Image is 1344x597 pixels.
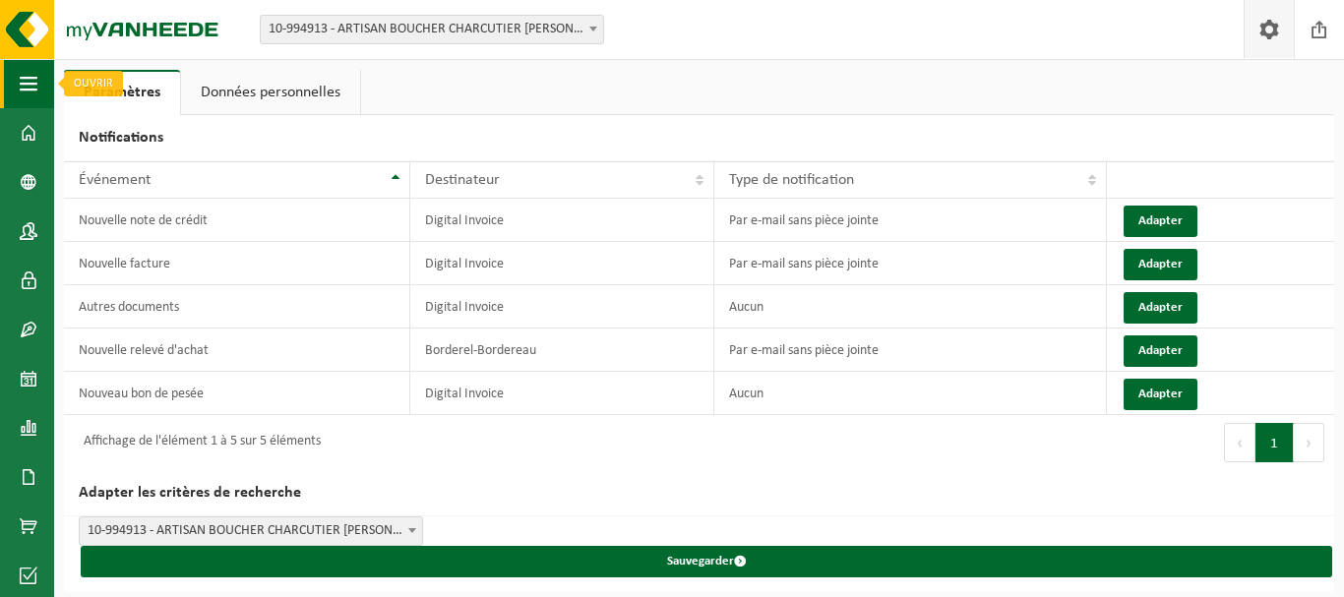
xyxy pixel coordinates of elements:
[1255,423,1294,462] button: 1
[64,285,410,328] td: Autres documents
[714,199,1107,242] td: Par e-mail sans pièce jointe
[79,516,423,546] span: 10-994913 - ARTISAN BOUCHER CHARCUTIER MYRIAM DELHAYE - XHENDELESSE
[714,372,1107,415] td: Aucun
[714,242,1107,285] td: Par e-mail sans pièce jointe
[410,242,714,285] td: Digital Invoice
[1124,206,1197,237] button: Adapter
[425,172,500,188] span: Destinateur
[1124,335,1197,367] button: Adapter
[1124,292,1197,324] button: Adapter
[64,70,180,115] a: Paramètres
[1224,423,1255,462] button: Previous
[1124,249,1197,280] button: Adapter
[1294,423,1324,462] button: Next
[64,372,410,415] td: Nouveau bon de pesée
[729,172,854,188] span: Type de notification
[260,15,604,44] span: 10-994913 - ARTISAN BOUCHER CHARCUTIER MYRIAM DELHAYE - XHENDELESSE
[64,115,1334,161] h2: Notifications
[410,199,714,242] td: Digital Invoice
[714,328,1107,372] td: Par e-mail sans pièce jointe
[64,328,410,372] td: Nouvelle relevé d'achat
[64,199,410,242] td: Nouvelle note de crédit
[79,172,151,188] span: Événement
[714,285,1107,328] td: Aucun
[74,425,321,460] div: Affichage de l'élément 1 à 5 sur 5 éléments
[64,242,410,285] td: Nouvelle facture
[410,328,714,372] td: Borderel-Bordereau
[410,372,714,415] td: Digital Invoice
[1124,379,1197,410] button: Adapter
[80,517,422,545] span: 10-994913 - ARTISAN BOUCHER CHARCUTIER MYRIAM DELHAYE - XHENDELESSE
[261,16,603,43] span: 10-994913 - ARTISAN BOUCHER CHARCUTIER MYRIAM DELHAYE - XHENDELESSE
[81,546,1332,577] button: Sauvegarder
[181,70,360,115] a: Données personnelles
[64,470,1334,516] h2: Adapter les critères de recherche
[410,285,714,328] td: Digital Invoice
